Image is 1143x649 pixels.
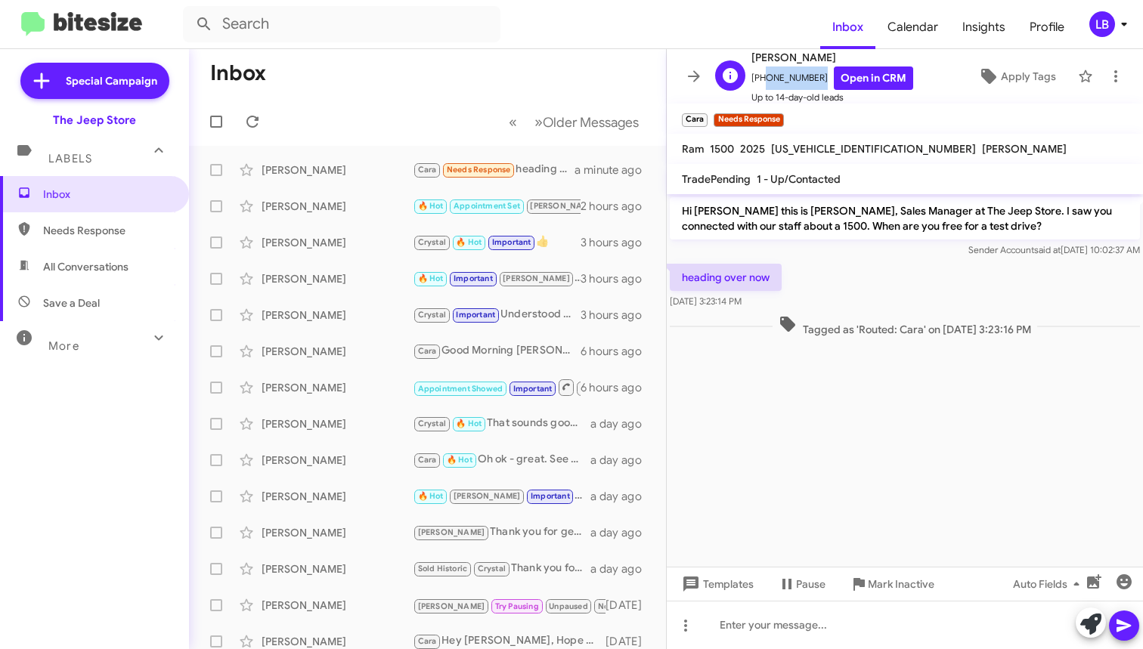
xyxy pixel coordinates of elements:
[418,165,437,175] span: Cara
[534,113,543,131] span: »
[1001,570,1098,598] button: Auto Fields
[950,5,1018,49] span: Insights
[413,161,575,178] div: heading over now
[751,66,913,90] span: [PHONE_NUMBER]
[20,63,169,99] a: Special Campaign
[581,344,654,359] div: 6 hours ago
[590,416,654,431] div: a day ago
[413,560,590,577] div: Thank you for getting back to me. My used car manager, [PERSON_NAME], would need to physically ap...
[679,570,754,598] span: Templates
[796,570,825,598] span: Pause
[670,264,782,291] p: heading over now
[447,455,472,465] span: 🔥 Hot
[262,453,413,468] div: [PERSON_NAME]
[500,107,648,138] nav: Page navigation example
[757,172,841,186] span: 1 - Up/Contacted
[670,295,742,307] span: [DATE] 3:23:14 PM
[875,5,950,49] a: Calendar
[456,419,482,428] span: 🔥 Hot
[771,142,976,156] span: [US_VEHICLE_IDENTIFICATION_NUMBER]
[413,197,581,215] div: Sounds great, Thank you [PERSON_NAME].
[262,634,413,649] div: [PERSON_NAME]
[820,5,875,49] a: Inbox
[590,561,654,576] div: a day ago
[751,90,913,105] span: Up to 14-day-old leads
[418,601,485,611] span: [PERSON_NAME]
[598,601,656,611] span: Not-Interested
[418,527,485,537] span: [PERSON_NAME]
[447,165,511,175] span: Needs Response
[262,416,413,431] div: [PERSON_NAME]
[982,142,1067,156] span: [PERSON_NAME]
[418,491,444,501] span: 🔥 Hot
[262,199,413,214] div: [PERSON_NAME]
[413,487,590,505] div: Thank you for getting back to me. My used car manager, [PERSON_NAME], would need to physically ap...
[590,453,654,468] div: a day ago
[262,344,413,359] div: [PERSON_NAME]
[43,223,172,238] span: Needs Response
[590,525,654,540] div: a day ago
[1018,5,1076,49] a: Profile
[1001,63,1056,90] span: Apply Tags
[262,380,413,395] div: [PERSON_NAME]
[262,235,413,250] div: [PERSON_NAME]
[492,237,531,247] span: Important
[262,525,413,540] div: [PERSON_NAME]
[1013,570,1086,598] span: Auto Fields
[751,48,913,66] span: [PERSON_NAME]
[418,455,437,465] span: Cara
[262,162,413,178] div: [PERSON_NAME]
[710,142,734,156] span: 1500
[606,598,654,613] div: [DATE]
[773,315,1037,337] span: Tagged as 'Routed: Cara' on [DATE] 3:23:16 PM
[670,197,1140,240] p: Hi [PERSON_NAME] this is [PERSON_NAME], Sales Manager at The Jeep Store. I saw you connected with...
[262,308,413,323] div: [PERSON_NAME]
[549,601,588,611] span: Unpaused
[495,601,539,611] span: Try Pausing
[413,233,581,251] div: 👍
[968,244,1140,255] span: Sender Account [DATE] 10:02:37 AM
[1089,11,1115,37] div: LB
[418,310,446,320] span: Crystal
[43,187,172,202] span: Inbox
[413,342,581,360] div: Good Morning [PERSON_NAME]. Thank you for the update, I thought my messages were not going throug...
[581,271,654,286] div: 3 hours ago
[1034,244,1061,255] span: said at
[682,142,704,156] span: Ram
[478,564,506,573] span: Crystal
[454,201,520,211] span: Appointment Set
[590,489,654,504] div: a day ago
[418,274,444,283] span: 🔥 Hot
[530,201,597,211] span: [PERSON_NAME]
[413,524,590,541] div: Thank you for getting back to me. My used car manager, [PERSON_NAME], would need to physically ap...
[543,114,639,131] span: Older Messages
[43,295,100,311] span: Save a Deal
[575,162,654,178] div: a minute ago
[581,380,654,395] div: 6 hours ago
[838,570,946,598] button: Mark Inactive
[183,6,500,42] input: Search
[667,570,766,598] button: Templates
[868,570,934,598] span: Mark Inactive
[418,237,446,247] span: Crystal
[413,415,590,432] div: That sounds good! Do you know where we are located?
[581,235,654,250] div: 3 hours ago
[581,308,654,323] div: 3 hours ago
[682,113,708,127] small: Cara
[1076,11,1126,37] button: LB
[531,491,570,501] span: Important
[503,274,570,283] span: [PERSON_NAME]
[418,564,468,573] span: Sold Historic
[682,172,751,186] span: TradePending
[413,270,581,287] div: Very Welcome!
[413,595,606,614] div: Inbound Call
[454,491,521,501] span: [PERSON_NAME]
[418,384,503,394] span: Appointment Showed
[456,237,482,247] span: 🔥 Hot
[740,142,765,156] span: 2025
[418,346,437,356] span: Cara
[509,113,517,131] span: «
[66,73,157,88] span: Special Campaign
